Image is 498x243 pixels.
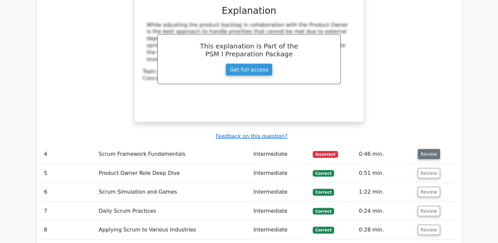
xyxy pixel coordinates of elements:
[418,206,440,216] button: Review
[356,220,415,239] td: 0:28 min.
[96,164,251,182] td: Product Owner Role Deep Dive
[216,133,287,139] a: Feedback on this question?
[147,5,352,16] h3: Explanation
[418,225,440,235] button: Review
[41,182,96,201] td: 6
[313,151,338,157] span: Incorrect
[313,208,334,214] span: Correct
[313,227,334,233] span: Correct
[251,202,310,220] td: Intermediate
[96,145,251,163] td: Scrum Framework Fundamentals
[41,164,96,182] td: 5
[313,170,334,176] span: Correct
[41,202,96,220] td: 7
[96,182,251,201] td: Scrum Simulation and Games
[143,68,355,75] div: Topic:
[418,168,440,178] button: Review
[251,145,310,163] td: Intermediate
[143,75,355,82] div: Concept:
[96,202,251,220] td: Daily Scrum Practices
[313,189,334,195] span: Correct
[356,145,415,163] td: 0:46 min.
[251,164,310,182] td: Intermediate
[251,182,310,201] td: Intermediate
[356,164,415,182] td: 0:51 min.
[41,220,96,239] td: 8
[418,149,440,159] button: Review
[96,220,251,239] td: Applying Scrum to Various Industries
[251,220,310,239] td: Intermediate
[356,182,415,201] td: 1:22 min.
[418,187,440,197] button: Review
[41,145,96,163] td: 4
[225,63,273,76] a: Get full access
[147,22,352,63] div: While adjusting the product backlog in collaboration with the Product Owner is the best approach ...
[356,202,415,220] td: 0:24 min.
